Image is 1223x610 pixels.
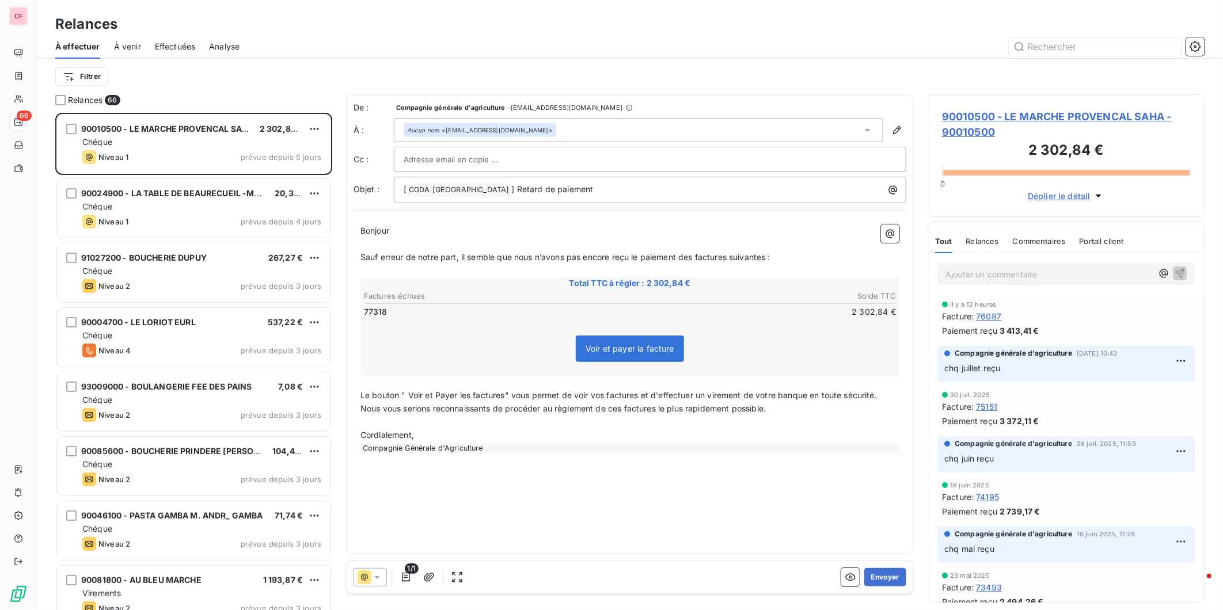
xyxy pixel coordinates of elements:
span: 30 juil. 2025 [950,391,990,398]
span: Relances [966,237,999,246]
span: 20,31 € [275,188,305,198]
span: Total TTC à régler : 2 302,84 € [362,277,898,289]
span: De : [354,102,394,113]
span: 90010500 - LE MARCHE PROVENCAL SAHA - 90010500 [942,109,1190,140]
span: 75151 [976,401,997,413]
span: 3 413,41 € [1000,325,1039,337]
span: Portail client [1080,237,1124,246]
span: Compagnie générale d'agriculture [396,104,506,111]
span: chq juin reçu [944,453,994,463]
span: il y a 12 heures [950,301,996,308]
span: 104,40 € [272,446,307,456]
span: prévue depuis 3 jours [241,410,321,420]
span: Chéque [82,266,112,276]
span: Niveau 2 [98,475,130,484]
span: Paiement reçu [942,596,997,608]
span: Nous vous serions reconnaissants de procéder au règlement de ces factures le plus rapidement poss... [360,403,766,413]
span: 76087 [976,310,1001,322]
span: 71,74 € [275,510,303,520]
em: Aucun nom [407,126,439,134]
span: Analyse [209,41,240,52]
span: Cordialement, [360,430,414,440]
span: chq juillet reçu [944,363,1000,373]
span: 16 juin 2025, 11:28 [1077,531,1135,537]
span: prévue depuis 4 jours [241,217,321,226]
span: Facture : [942,401,974,413]
span: 18 juin 2025 [950,482,989,489]
div: CF [9,7,28,25]
h3: Relances [55,14,117,35]
span: Commentaires [1013,237,1066,246]
button: Déplier le détail [1024,189,1108,203]
span: Niveau 4 [98,346,131,355]
span: 267,27 € [268,253,303,262]
span: Relances [68,94,102,106]
span: CGDA [GEOGRAPHIC_DATA] [407,184,511,197]
span: Bonjour [360,226,389,235]
span: Chéque [82,201,112,211]
span: prévue depuis 3 jours [241,475,321,484]
span: 2 302,84 € [260,124,304,134]
span: chq mai reçu [944,544,994,554]
span: prévue depuis 3 jours [241,539,321,548]
span: 93009000 - BOULANGERIE FEE DES PAINS [81,382,252,391]
span: Facture : [942,581,974,593]
span: À venir [114,41,141,52]
span: Niveau 1 [98,152,128,162]
span: 90046100 - PASTA GAMBA M. ANDR_ GAMBA [81,510,263,520]
span: Paiement reçu [942,505,997,517]
span: Facture : [942,310,974,322]
span: 77318 [364,306,388,318]
span: 1 193,87 € [263,575,303,585]
span: [ [404,184,407,194]
div: grid [55,113,332,610]
span: Voir et payer la facture [586,344,674,353]
span: Chéque [82,330,112,340]
span: prévue depuis 3 jours [241,281,321,291]
span: 7,08 € [278,382,303,391]
img: Logo LeanPay [9,585,28,603]
span: Sauf erreur de notre part, il semble que nous n’avons pas encore reçu le paiement des factures su... [360,252,770,262]
span: Déplier le détail [1028,190,1091,202]
span: 28 juil. 2025, 11:59 [1077,440,1136,447]
span: 66 [17,110,32,121]
span: Chéque [82,395,112,405]
span: 1/1 [405,563,419,574]
span: Chéque [82,459,112,469]
span: Compagnie générale d'agriculture [955,529,1072,539]
button: Filtrer [55,67,108,86]
span: prévue depuis 5 jours [241,152,321,162]
label: Cc : [354,154,394,165]
span: Objet : [354,184,379,194]
span: Chéque [82,137,112,147]
span: Le bouton " Voir et Payer les factures" vous permet de voir vos factures et d'effectuer un vireme... [360,390,877,400]
span: - [EMAIL_ADDRESS][DOMAIN_NAME] [508,104,622,111]
span: Compagnie générale d'agriculture [955,439,1072,449]
span: [DATE] 10:43 [1077,350,1118,357]
span: 0 [940,179,945,188]
h3: 2 302,84 € [942,140,1190,163]
button: Envoyer [864,568,906,586]
div: <[EMAIL_ADDRESS][DOMAIN_NAME]> [407,126,553,134]
iframe: Intercom live chat [1184,571,1211,598]
input: Adresse email en copie ... [404,151,527,168]
span: Niveau 2 [98,539,130,548]
span: 90085600 - BOUCHERIE PRINDERE [PERSON_NAME] [81,446,292,456]
span: 23 mai 2025 [950,572,990,579]
span: Niveau 1 [98,217,128,226]
th: Solde TTC [631,290,897,302]
span: Virements [82,588,121,598]
span: 2 494,26 € [1000,596,1044,608]
td: 2 302,84 € [631,306,897,318]
input: Rechercher [1009,37,1182,56]
label: À : [354,124,394,136]
span: 91027200 - BOUCHERIE DUPUY [81,253,207,262]
span: 537,22 € [268,317,303,327]
span: 90081800 - AU BLEU MARCHE [81,575,202,585]
span: Effectuées [155,41,196,52]
span: Chéque [82,524,112,533]
span: Niveau 2 [98,410,130,420]
span: 3 372,11 € [1000,415,1039,427]
span: 66 [105,95,120,105]
th: Factures échues [363,290,629,302]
